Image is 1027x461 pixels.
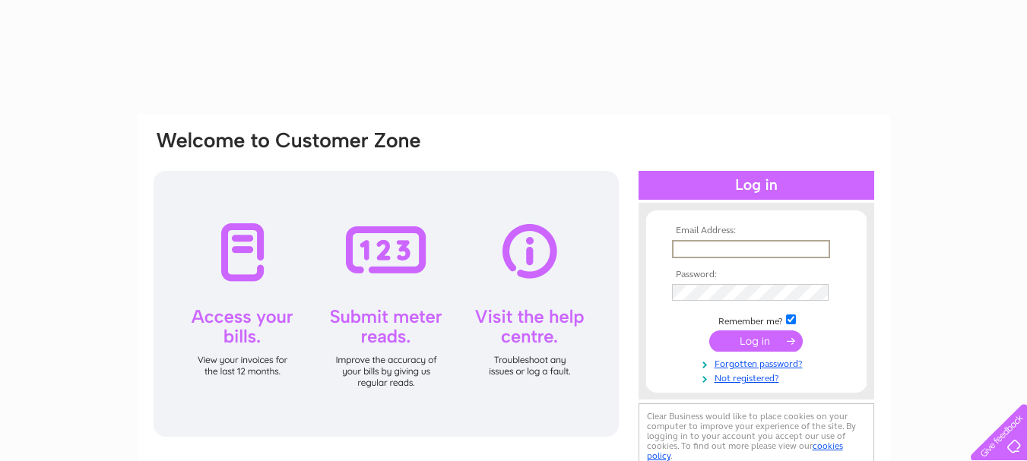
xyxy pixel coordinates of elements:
[672,355,845,370] a: Forgotten password?
[672,370,845,384] a: Not registered?
[647,440,843,461] a: cookies policy
[668,270,845,280] th: Password:
[709,330,803,352] input: Submit
[668,312,845,327] td: Remember me?
[668,226,845,236] th: Email Address:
